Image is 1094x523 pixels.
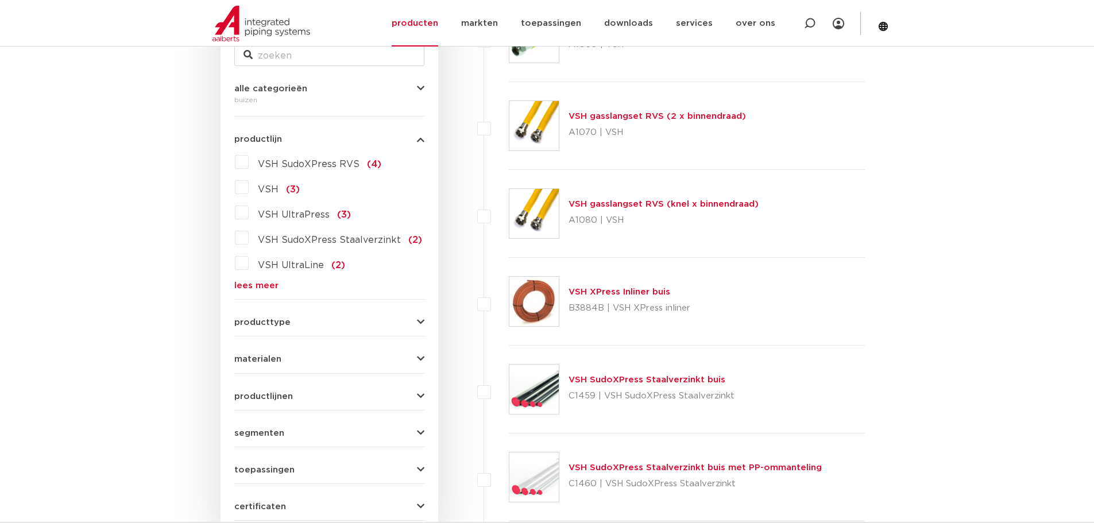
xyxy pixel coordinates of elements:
[509,452,559,502] img: Thumbnail for VSH SudoXPress Staalverzinkt buis met PP-ommanteling
[569,288,670,296] a: VSH XPress Inliner buis
[234,466,295,474] span: toepassingen
[234,135,424,144] button: productlijn
[569,387,735,405] p: C1459 | VSH SudoXPress Staalverzinkt
[509,365,559,414] img: Thumbnail for VSH SudoXPress Staalverzinkt buis
[569,200,759,208] a: VSH gasslangset RVS (knel x binnendraad)
[234,429,424,437] button: segmenten
[258,210,330,219] span: VSH UltraPress
[234,84,424,93] button: alle categorieën
[234,93,424,107] div: buizen
[569,211,759,230] p: A1080 | VSH
[234,281,424,290] a: lees meer
[367,160,381,169] span: (4)
[569,463,822,472] a: VSH SudoXPress Staalverzinkt buis met PP-ommanteling
[234,392,424,401] button: productlijnen
[569,123,746,142] p: A1070 | VSH
[337,210,351,219] span: (3)
[234,355,424,363] button: materialen
[234,45,424,66] input: zoeken
[234,429,284,437] span: segmenten
[234,355,281,363] span: materialen
[258,261,324,270] span: VSH UltraLine
[569,299,690,317] p: B3884B | VSH XPress inliner
[258,160,359,169] span: VSH SudoXPress RVS
[234,502,286,511] span: certificaten
[509,101,559,150] img: Thumbnail for VSH gasslangset RVS (2 x binnendraad)
[569,375,725,384] a: VSH SudoXPress Staalverzinkt buis
[234,392,293,401] span: productlijnen
[234,502,424,511] button: certificaten
[258,185,279,194] span: VSH
[569,475,822,493] p: C1460 | VSH SudoXPress Staalverzinkt
[234,135,282,144] span: productlijn
[286,185,300,194] span: (3)
[331,261,345,270] span: (2)
[234,84,307,93] span: alle categorieën
[509,277,559,326] img: Thumbnail for VSH XPress Inliner buis
[234,318,291,327] span: producttype
[234,318,424,327] button: producttype
[408,235,422,245] span: (2)
[234,466,424,474] button: toepassingen
[509,189,559,238] img: Thumbnail for VSH gasslangset RVS (knel x binnendraad)
[258,235,401,245] span: VSH SudoXPress Staalverzinkt
[569,112,746,121] a: VSH gasslangset RVS (2 x binnendraad)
